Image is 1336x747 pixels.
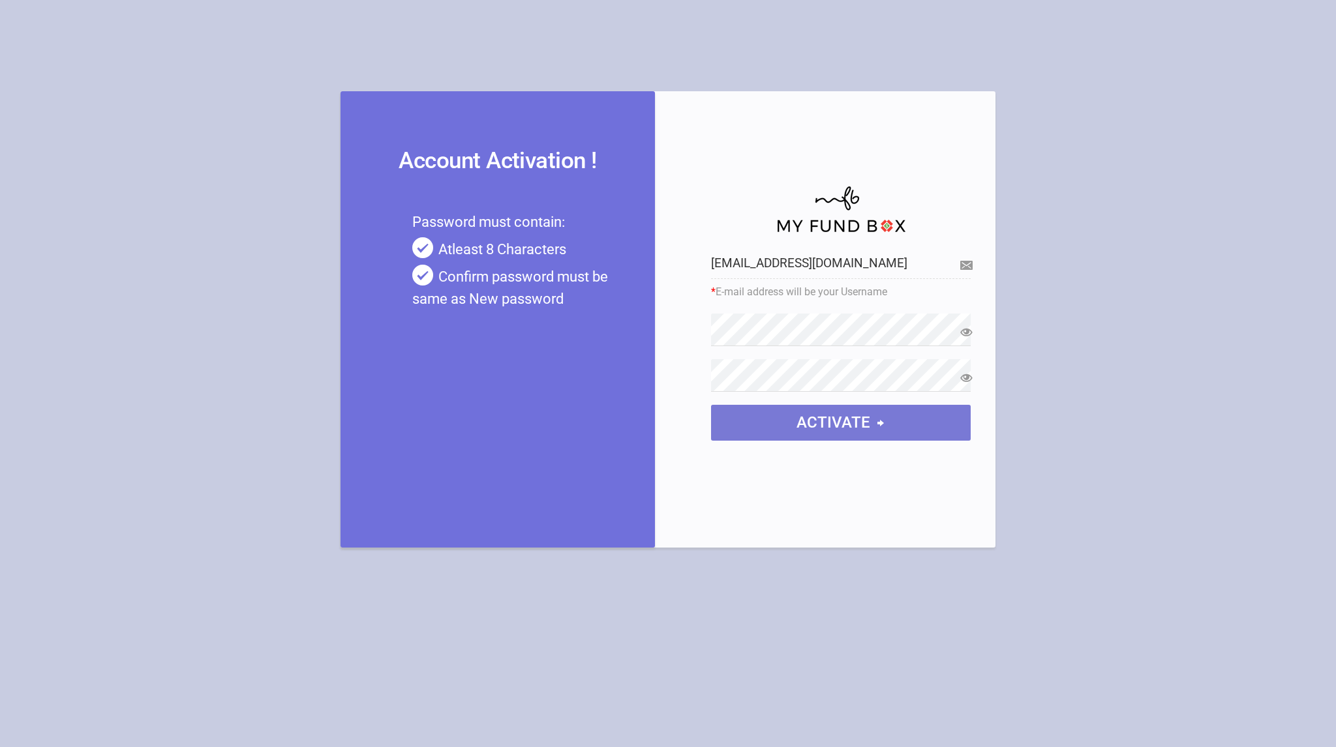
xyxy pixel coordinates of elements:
[711,284,971,300] span: E-mail address will be your Username
[776,179,906,233] img: mfboff.png
[412,211,616,233] li: Password must contain:
[711,405,971,441] button: Activate
[412,266,616,310] li: Confirm password must be same as New password
[380,143,616,179] h2: Account Activation !
[412,239,616,261] li: Atleast 8 Characters
[711,246,971,279] input: UserName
